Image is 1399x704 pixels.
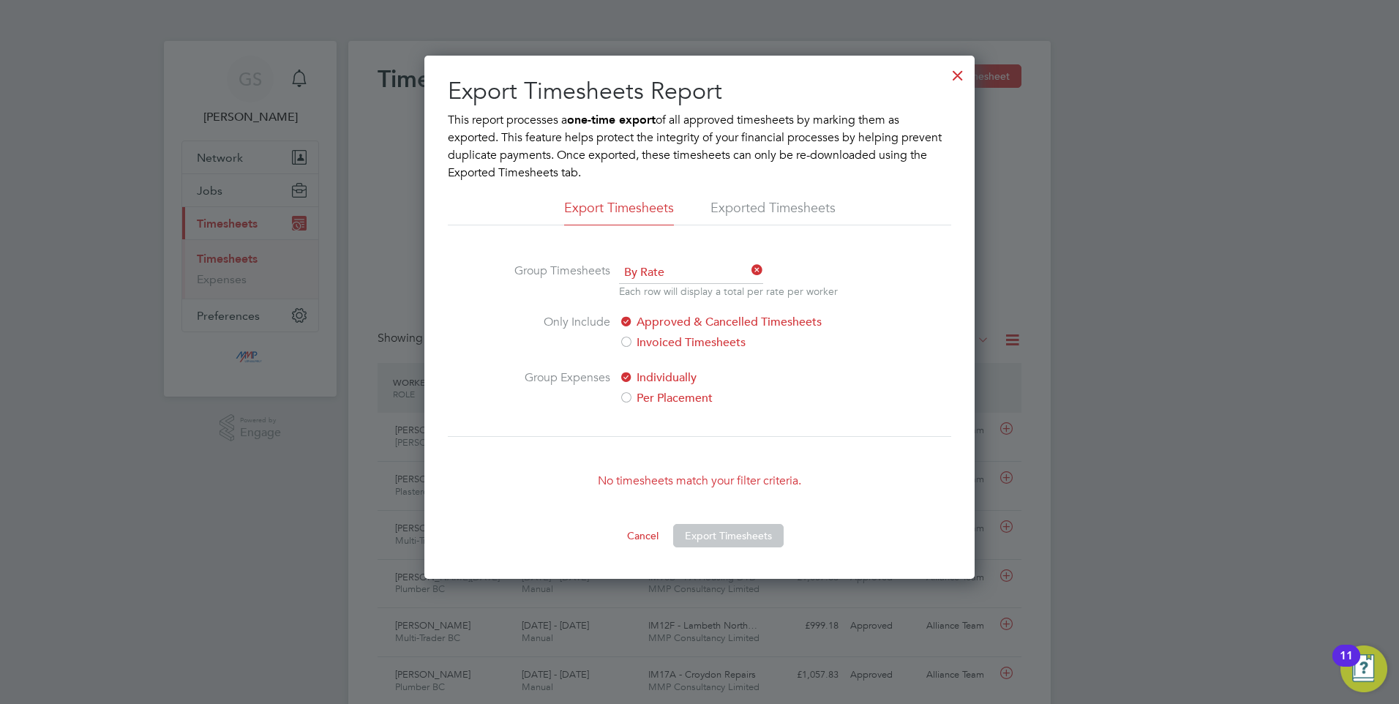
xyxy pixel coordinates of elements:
[619,369,864,386] label: Individually
[1340,645,1387,692] button: Open Resource Center, 11 new notifications
[567,113,656,127] b: one-time export
[448,472,951,490] p: No timesheets match your filter criteria.
[500,369,610,407] label: Group Expenses
[500,262,610,296] label: Group Timesheets
[448,111,951,181] p: This report processes a of all approved timesheets by marking them as exported. This feature help...
[710,199,836,225] li: Exported Timesheets
[500,313,610,351] label: Only Include
[619,334,864,351] label: Invoiced Timesheets
[1340,656,1353,675] div: 11
[564,199,674,225] li: Export Timesheets
[615,524,670,547] button: Cancel
[619,313,864,331] label: Approved & Cancelled Timesheets
[673,524,784,547] button: Export Timesheets
[619,262,763,284] span: By Rate
[619,284,838,299] p: Each row will display a total per rate per worker
[448,76,951,107] h2: Export Timesheets Report
[619,389,864,407] label: Per Placement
